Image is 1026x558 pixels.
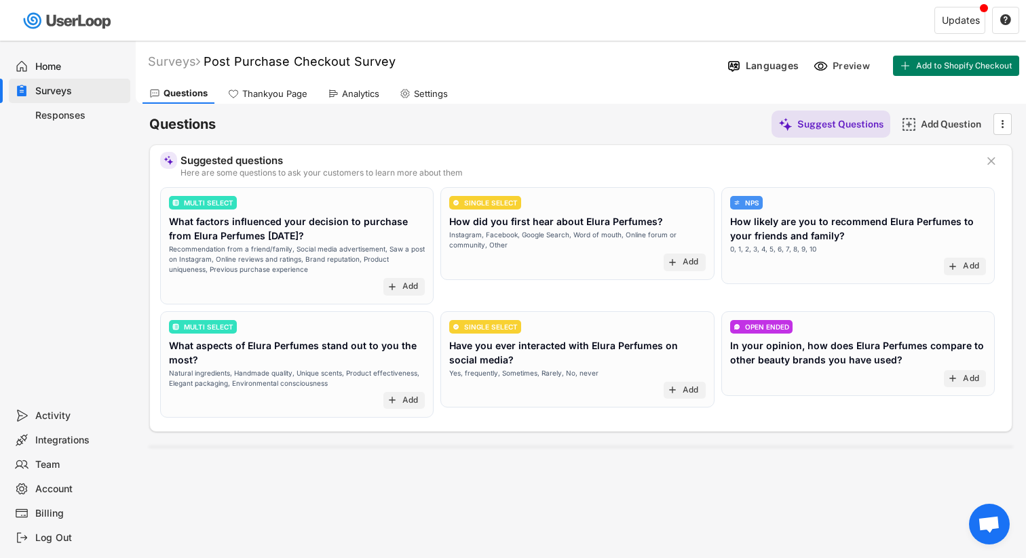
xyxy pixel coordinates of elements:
div: Add [683,257,699,268]
div: Thankyou Page [242,88,307,100]
h6: Questions [149,115,216,134]
div: Activity [35,410,125,422]
div: Home [35,60,125,73]
div: Suggest Questions [797,118,883,130]
div: Languages [746,60,799,72]
img: ListMajor.svg [172,323,179,330]
text:  [987,154,995,168]
img: AdjustIcon.svg [734,199,740,206]
div: Yes, frequently, Sometimes, Rarely, No, never [449,368,598,378]
div: Settings [414,88,448,100]
span: Add to Shopify Checkout [916,62,1012,70]
div: OPEN ENDED [745,323,789,330]
div: Questions [164,87,208,99]
text:  [1000,14,1011,26]
img: ListMajor.svg [172,199,179,206]
div: Instagram, Facebook, Google Search, Word of mouth, Online forum or community, Other [449,230,705,250]
button: add [947,261,958,272]
button:  [995,114,1009,134]
img: CircleTickMinorWhite.svg [453,323,459,330]
button: add [947,373,958,384]
div: Surveys [148,54,200,69]
div: SINGLE SELECT [464,323,518,330]
div: Add [963,261,979,272]
text:  [1002,117,1004,131]
div: Suggested questions [180,155,974,165]
img: ConversationMinor.svg [734,323,740,330]
div: Integrations [35,434,125,447]
button: add [387,281,398,292]
div: Preview [833,60,873,72]
div: Responses [35,109,125,122]
div: Billing [35,507,125,520]
div: 0, 1, 2, 3, 4, 5, 6, 7, 8, 9, 10 [730,244,816,254]
div: Natural ingredients, Handmade quality, Unique scents, Product effectiveness, Elegant packaging, E... [169,368,425,388]
div: Surveys [35,85,125,98]
div: MULTI SELECT [184,323,233,330]
div: Add [402,281,419,292]
div: Here are some questions to ask your customers to learn more about them [180,169,974,177]
div: Log Out [35,532,125,544]
button: Add to Shopify Checkout [893,56,1019,76]
a: Open chat [969,504,1010,544]
div: What aspects of Elura Perfumes stand out to you the most? [169,338,425,367]
div: Account [35,483,125,496]
div: How did you first hear about Elura Perfumes? [449,214,663,228]
div: Recommendation from a friend/family, Social media advertisement, Saw a post on Instagram, Online ... [169,244,425,275]
div: SINGLE SELECT [464,199,518,206]
button: add [387,395,398,405]
div: Add [683,385,699,396]
div: Updates [942,16,980,25]
div: NPS [745,199,759,206]
img: Language%20Icon.svg [727,59,741,73]
img: MagicMajor%20%28Purple%29.svg [164,155,174,165]
div: Add [963,374,979,384]
div: In your opinion, how does Elura Perfumes compare to other beauty brands you have used? [730,338,986,367]
img: CircleTickMinorWhite.svg [453,199,459,206]
img: MagicMajor%20%28Purple%29.svg [778,117,793,132]
div: How likely are you to recommend Elura Perfumes to your friends and family? [730,214,986,243]
div: Add [402,395,419,406]
button: add [667,384,678,395]
div: What factors influenced your decision to purchase from Elura Perfumes [DATE]? [169,214,425,243]
div: MULTI SELECT [184,199,233,206]
button:  [1000,14,1012,26]
div: Have you ever interacted with Elura Perfumes on social media? [449,338,705,367]
img: userloop-logo-01.svg [20,7,116,35]
div: Add Question [921,118,989,130]
button:  [985,155,998,168]
div: Analytics [342,88,379,100]
button: add [667,257,678,268]
div: Team [35,458,125,471]
font: Post Purchase Checkout Survey [204,54,396,68]
img: AddMajor.svg [902,117,916,132]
